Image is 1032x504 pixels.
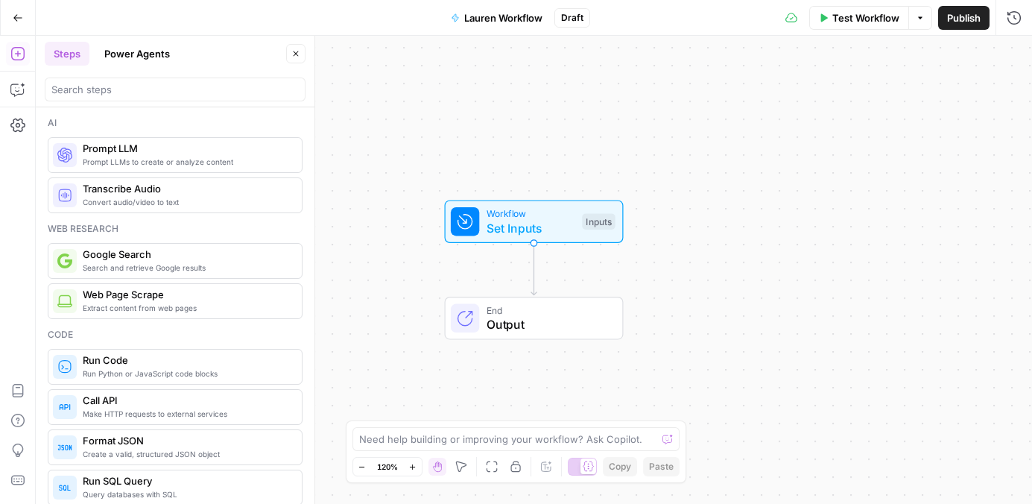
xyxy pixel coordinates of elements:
span: Prompt LLMs to create or analyze content [83,156,290,168]
span: Run Python or JavaScript code blocks [83,368,290,379]
input: Search steps [51,82,299,97]
span: Format JSON [83,433,290,448]
div: EndOutput [396,297,673,340]
div: Ai [48,116,303,130]
span: Query databases with SQL [83,488,290,500]
div: WorkflowSet InputsInputs [396,200,673,243]
span: Workflow [487,207,575,221]
button: Paste [643,457,680,476]
span: Create a valid, structured JSON object [83,448,290,460]
span: Lauren Workflow [464,10,542,25]
span: Run Code [83,353,290,368]
span: Publish [947,10,981,25]
span: Extract content from web pages [83,302,290,314]
span: Output [487,315,608,333]
button: Power Agents [95,42,179,66]
g: Edge from start to end [531,243,536,295]
span: Draft [561,11,583,25]
span: Copy [609,460,631,473]
span: Call API [83,393,290,408]
span: Test Workflow [832,10,899,25]
span: End [487,303,608,317]
span: Convert audio/video to text [83,196,290,208]
span: Google Search [83,247,290,262]
span: Run SQL Query [83,473,290,488]
div: Web research [48,222,303,236]
button: Test Workflow [809,6,908,30]
div: Inputs [582,213,615,230]
span: Make HTTP requests to external services [83,408,290,420]
span: Set Inputs [487,219,575,237]
span: Prompt LLM [83,141,290,156]
button: Lauren Workflow [442,6,551,30]
span: 120% [377,461,398,473]
div: Code [48,328,303,341]
span: Transcribe Audio [83,181,290,196]
span: Web Page Scrape [83,287,290,302]
button: Steps [45,42,89,66]
span: Search and retrieve Google results [83,262,290,274]
button: Copy [603,457,637,476]
span: Paste [649,460,674,473]
button: Publish [938,6,990,30]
